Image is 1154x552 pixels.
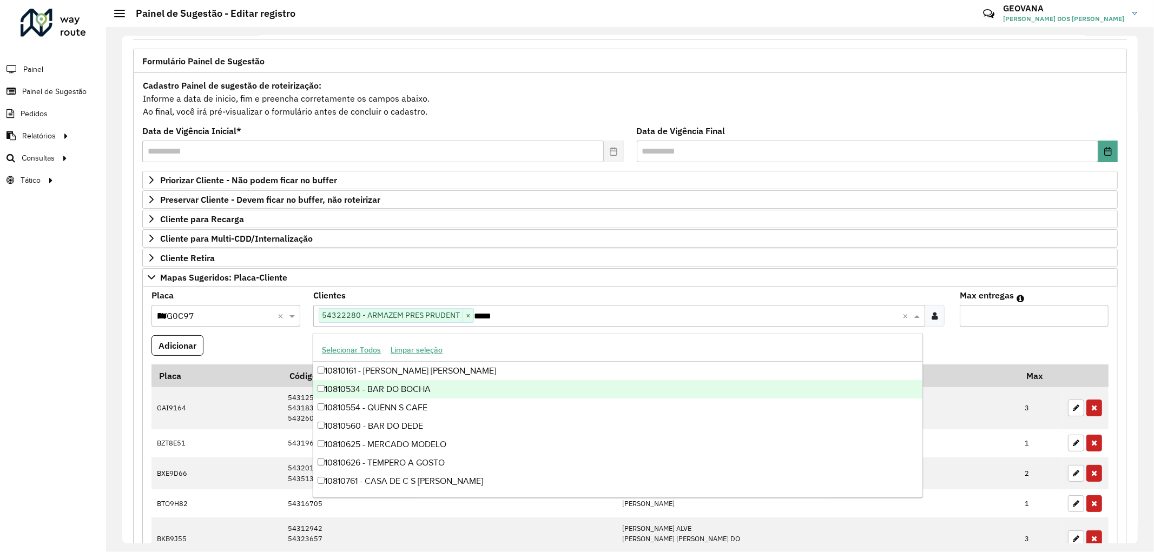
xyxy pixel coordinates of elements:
td: BTO9H82 [151,489,282,517]
td: 1 [1019,429,1063,457]
button: Choose Date [1098,141,1118,162]
span: Relatórios [22,130,56,142]
span: Cliente Retira [160,254,215,262]
a: Cliente para Recarga [142,210,1118,228]
span: Painel de Sugestão [22,86,87,97]
td: 54316705 [282,489,616,517]
div: 10810161 - [PERSON_NAME] [PERSON_NAME] [313,362,922,380]
span: [PERSON_NAME] DOS [PERSON_NAME] [1003,14,1124,24]
span: Clear all [902,309,912,322]
span: Formulário Painel de Sugestão [142,57,265,65]
td: 54319627 [282,429,616,457]
a: Contato Rápido [977,2,1000,25]
span: Pedidos [21,108,48,119]
a: Cliente Retira [142,249,1118,267]
span: Cliente para Multi-CDD/Internalização [160,234,313,243]
div: Informe a data de inicio, fim e preencha corretamente os campos abaixo. Ao final, você irá pré-vi... [142,78,1118,118]
td: BXE9D66 [151,457,282,489]
span: Clear all [278,309,287,322]
button: Selecionar Todos [317,342,386,358]
span: Priorizar Cliente - Não podem ficar no buffer [160,176,337,184]
td: GAI9164 [151,387,282,429]
label: Placa [151,289,174,302]
span: 54322280 - ARMAZEM PRES PRUDENT [319,309,463,322]
button: Limpar seleção [386,342,447,358]
label: Max entregas [960,289,1014,302]
td: 2 [1019,457,1063,489]
h3: GEOVANA [1003,3,1124,14]
th: Max [1019,364,1063,387]
div: 10810626 - TEMPERO A GOSTO [313,454,922,472]
a: Priorizar Cliente - Não podem ficar no buffer [142,171,1118,189]
td: 54320118 54351335 [282,457,616,489]
a: Mapas Sugeridos: Placa-Cliente [142,268,1118,287]
th: Placa [151,364,282,387]
div: 10810560 - BAR DO DEDE [313,417,922,435]
ng-dropdown-panel: Options list [313,333,923,498]
td: [PERSON_NAME] [616,489,1019,517]
span: Painel [23,64,43,75]
div: 10810975 - NAVIO XUMBURY [313,490,922,509]
span: Tático [21,175,41,186]
span: Mapas Sugeridos: Placa-Cliente [160,273,287,282]
div: 10810554 - QUENN S CAFE [313,398,922,417]
a: Cliente para Multi-CDD/Internalização [142,229,1118,248]
h2: Painel de Sugestão - Editar registro [125,8,295,19]
span: Cliente para Recarga [160,215,244,223]
th: Código Cliente [282,364,616,387]
button: Adicionar [151,335,203,356]
td: 3 [1019,387,1063,429]
div: 10810761 - CASA DE C S [PERSON_NAME] [313,472,922,490]
strong: Cadastro Painel de sugestão de roteirização: [143,80,321,91]
td: 54312595 54318398 54326078 [282,387,616,429]
span: Preservar Cliente - Devem ficar no buffer, não roteirizar [160,195,380,204]
div: 10810625 - MERCADO MODELO [313,435,922,454]
div: 10810534 - BAR DO BOCHA [313,380,922,398]
label: Clientes [313,289,346,302]
td: BZT8E51 [151,429,282,457]
em: Máximo de clientes que serão colocados na mesma rota com os clientes informados [1017,294,1024,303]
span: Consultas [22,152,55,164]
span: × [463,309,473,322]
a: Preservar Cliente - Devem ficar no buffer, não roteirizar [142,190,1118,209]
label: Data de Vigência Inicial [142,124,241,137]
td: 1 [1019,489,1063,517]
label: Data de Vigência Final [637,124,726,137]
